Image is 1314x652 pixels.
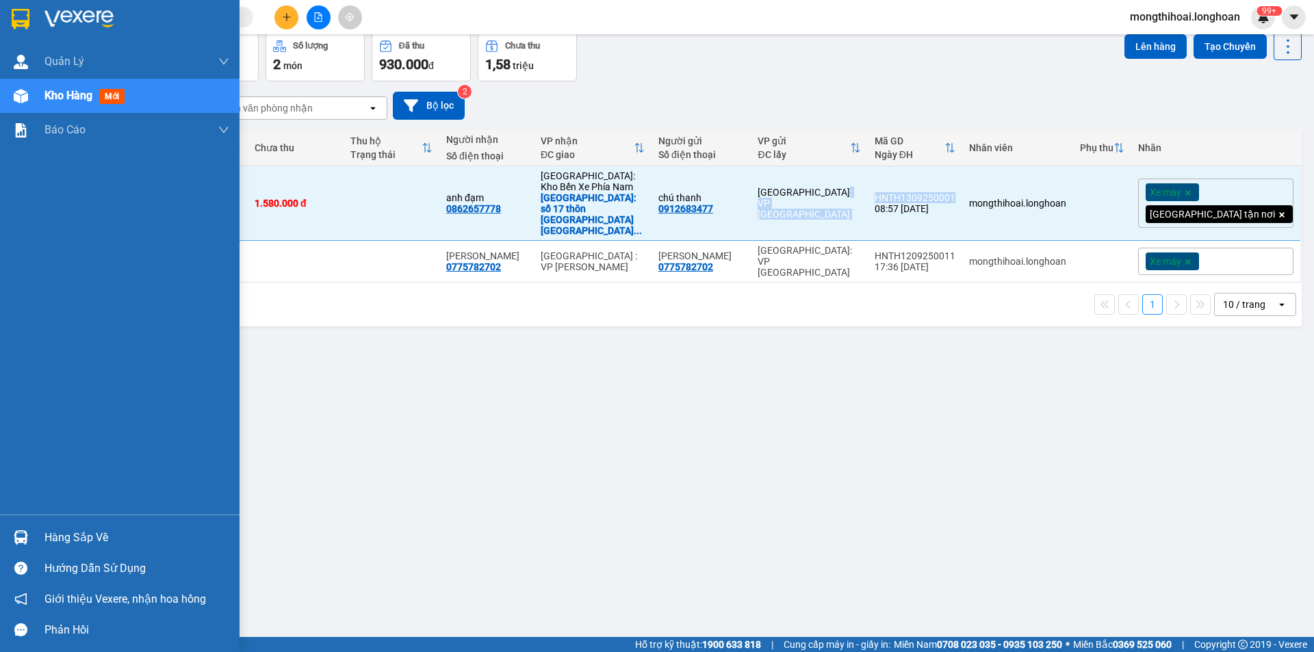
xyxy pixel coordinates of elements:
th: Toggle SortBy [534,130,652,166]
span: Cung cấp máy in - giấy in: [784,637,890,652]
span: plus [282,12,292,22]
div: Thu hộ [350,135,422,146]
div: Số điện thoại [658,149,745,160]
span: ⚪️ [1066,642,1070,647]
button: Đã thu930.000đ [372,32,471,81]
div: [GEOGRAPHIC_DATA] : VP [PERSON_NAME] [541,250,645,272]
th: Toggle SortBy [1073,130,1131,166]
button: Tạo Chuyến [1194,34,1267,59]
div: anh đạm [446,192,527,203]
svg: open [1276,299,1287,310]
div: HNTH1309250001 [875,192,955,203]
span: Hỗ trợ kỹ thuật: [635,637,761,652]
span: | [1182,637,1184,652]
div: Nhân viên [969,142,1066,153]
span: Quản Lý [44,53,84,70]
div: Trạng thái [350,149,422,160]
span: caret-down [1288,11,1300,23]
button: 1 [1142,294,1163,315]
img: warehouse-icon [14,530,28,545]
span: question-circle [14,562,27,575]
div: Số điện thoại [446,151,527,161]
strong: 1900 633 818 [702,639,761,650]
div: Chưa thu [255,142,337,153]
span: Miền Bắc [1073,637,1172,652]
th: Toggle SortBy [344,130,439,166]
span: message [14,623,27,636]
button: aim [338,5,362,29]
span: notification [14,592,27,605]
div: ANH MINH [446,250,527,261]
span: ... [634,225,642,236]
span: mongthihoai.longhoan [1119,8,1251,25]
div: Hàng sắp về [44,527,229,548]
button: Chưa thu1,58 triệu [478,32,577,81]
div: [GEOGRAPHIC_DATA]: VP [GEOGRAPHIC_DATA] [758,187,860,220]
div: 17:36 [DATE] [875,261,955,272]
button: file-add [307,5,331,29]
div: VP nhận [541,135,634,146]
div: 1.580.000 đ [255,198,337,209]
div: Ngày ĐH [875,149,944,160]
div: ĐC lấy [758,149,849,160]
strong: BIÊN NHẬN VẬN CHUYỂN BẢO AN EXPRESS [21,20,277,35]
span: Giới thiệu Vexere, nhận hoa hồng [44,590,206,608]
div: ANH MINH [658,250,745,261]
div: Số lượng [293,41,328,51]
div: 0862657778 [446,203,501,214]
th: Toggle SortBy [868,130,962,166]
div: ĐC giao [541,149,634,160]
strong: (Công Ty TNHH Chuyển Phát Nhanh Bảo An - MST: 0109597835) [16,38,281,49]
img: icon-new-feature [1257,11,1270,23]
button: Số lượng2món [266,32,365,81]
div: chú thanh [658,192,745,203]
span: file-add [313,12,323,22]
div: 0775782702 [658,261,713,272]
div: HNTH1209250011 [875,250,955,261]
div: Hướng dẫn sử dụng [44,558,229,579]
div: Giao: số 17 thôn xuân thượng xã lạc lâm huyện đơn dương tỉnh lâm đồng [541,192,645,236]
div: Nhãn [1138,142,1293,153]
span: 1,58 [485,56,511,73]
div: mongthihoai.longhoan [969,256,1066,267]
div: VP gửi [758,135,849,146]
div: [GEOGRAPHIC_DATA]: Kho Bến Xe Phía Nam [541,170,645,192]
svg: open [368,103,378,114]
div: mongthihoai.longhoan [969,198,1066,209]
button: plus [274,5,298,29]
div: 0912683477 [658,203,713,214]
div: Chưa thu [505,41,540,51]
sup: 367 [1257,6,1282,16]
span: down [218,125,229,135]
div: Người gửi [658,135,745,146]
div: Phụ thu [1080,142,1113,153]
span: copyright [1238,640,1248,649]
span: Xe máy [1150,255,1181,268]
div: Đã thu [399,41,424,51]
div: Mã GD [875,135,944,146]
span: 2 [273,56,281,73]
span: triệu [513,60,534,71]
sup: 2 [458,85,472,99]
span: món [283,60,302,71]
span: [PHONE_NUMBER] - [DOMAIN_NAME] [52,53,248,105]
span: Miền Nam [894,637,1062,652]
div: 10 / trang [1223,298,1265,311]
button: Lên hàng [1124,34,1187,59]
div: Người nhận [446,134,527,145]
span: Xe máy [1150,186,1181,198]
span: [GEOGRAPHIC_DATA] tận nơi [1150,208,1275,220]
span: mới [99,89,125,104]
span: Kho hàng [44,89,92,102]
img: logo-vxr [12,9,29,29]
div: Phản hồi [44,620,229,640]
strong: 0708 023 035 - 0935 103 250 [937,639,1062,650]
button: Bộ lọc [393,92,465,120]
div: [GEOGRAPHIC_DATA]: VP [GEOGRAPHIC_DATA] [758,245,860,278]
strong: 0369 525 060 [1113,639,1172,650]
span: | [771,637,773,652]
span: đ [428,60,434,71]
span: down [218,56,229,67]
img: warehouse-icon [14,89,28,103]
div: 0775782702 [446,261,501,272]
